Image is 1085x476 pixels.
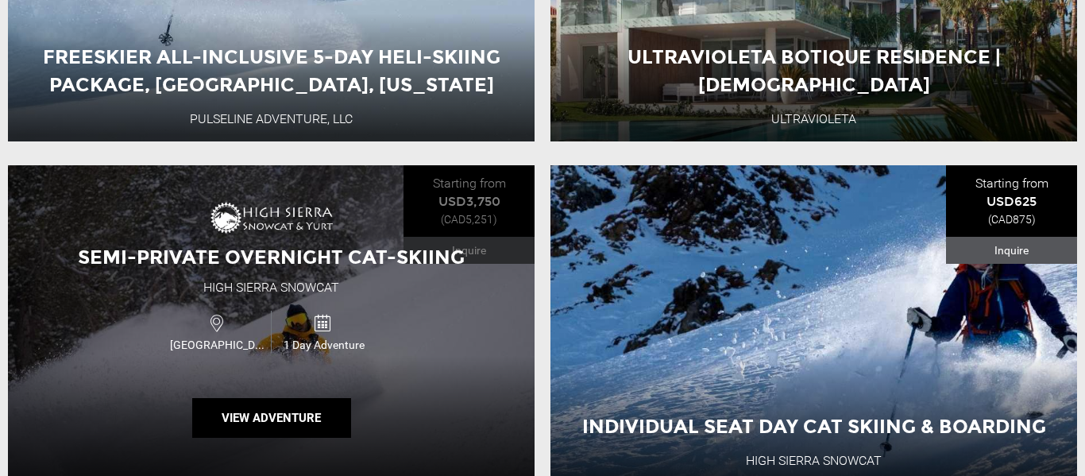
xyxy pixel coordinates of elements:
[78,246,465,269] span: Semi-Private Overnight Cat-Skiing
[192,398,351,438] button: View Adventure
[272,337,376,353] span: 1 Day Adventure
[208,198,335,236] img: images
[203,279,339,297] div: High Sierra Snowcat
[166,337,272,353] span: [GEOGRAPHIC_DATA]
